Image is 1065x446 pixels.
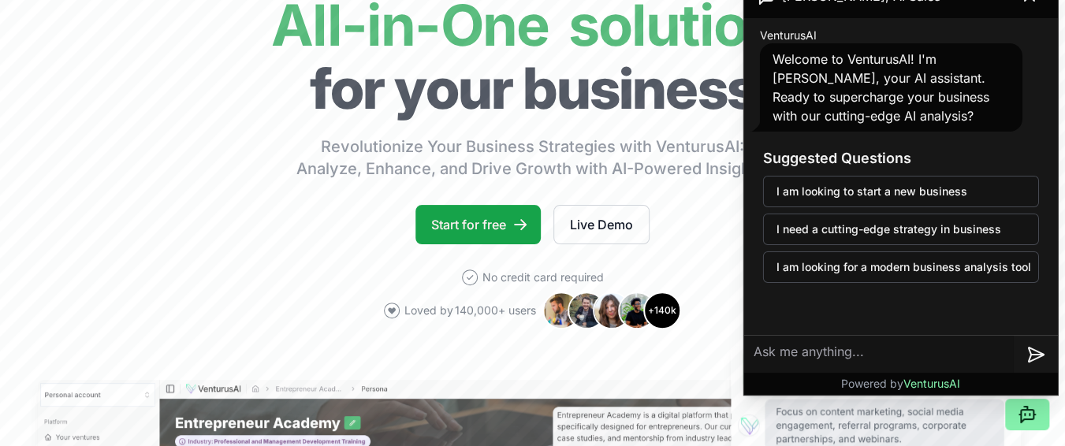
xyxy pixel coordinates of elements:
a: Live Demo [553,205,650,244]
span: Welcome to VenturusAI! I'm [PERSON_NAME], your AI assistant. Ready to supercharge your business w... [773,51,989,124]
span: VenturusAI [903,377,960,390]
a: Start for free [415,205,541,244]
img: Avatar 1 [542,292,580,329]
button: I am looking to start a new business [763,176,1039,207]
img: Avatar 3 [593,292,631,329]
p: Powered by [841,376,960,392]
button: I am looking for a modern business analysis tool [763,251,1039,283]
span: VenturusAI [760,28,817,43]
button: I need a cutting-edge strategy in business [763,214,1039,245]
img: Avatar 4 [618,292,656,329]
img: Avatar 2 [568,292,605,329]
h3: Suggested Questions [763,147,1039,169]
